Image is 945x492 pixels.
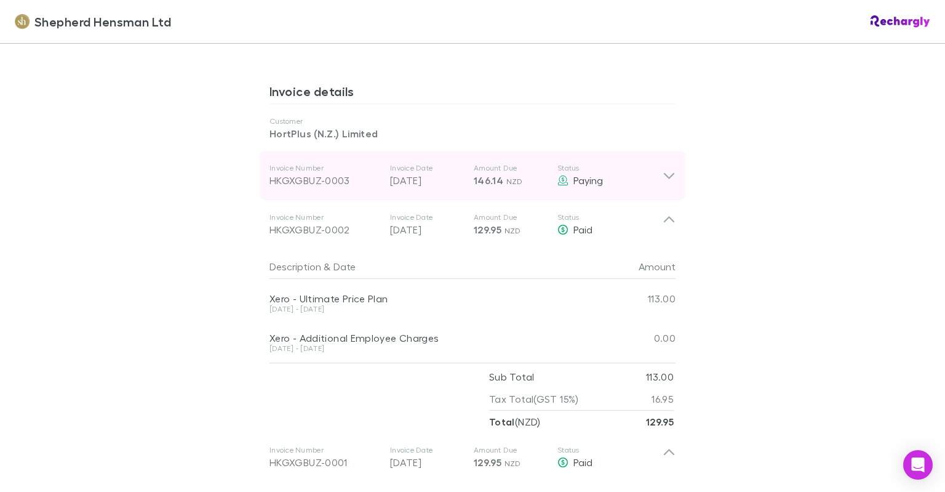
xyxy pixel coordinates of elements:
[15,14,30,29] img: Shepherd Hensman Ltd's Logo
[474,163,548,173] p: Amount Due
[646,366,674,388] p: 113.00
[903,450,933,480] div: Open Intercom Messenger
[269,222,380,237] div: HKGXGBUZ-0002
[34,12,171,31] span: Shepherd Hensman Ltd
[573,174,603,186] span: Paying
[390,163,464,173] p: Invoice Date
[260,200,685,249] div: Invoice NumberHKGXGBUZ-0002Invoice Date[DATE]Amount Due129.95 NZDStatusPaid
[489,411,541,433] p: ( NZD )
[646,416,674,428] strong: 129.95
[269,163,380,173] p: Invoice Number
[269,332,602,344] div: Xero - Additional Employee Charges
[474,445,548,455] p: Amount Due
[269,345,602,352] div: [DATE] - [DATE]
[489,366,534,388] p: Sub Total
[269,173,380,188] div: HKGXGBUZ-0003
[871,15,930,28] img: Rechargly Logo
[269,212,380,222] p: Invoice Number
[390,445,464,455] p: Invoice Date
[602,318,676,358] div: 0.00
[269,455,380,470] div: HKGXGBUZ-0001
[504,459,521,468] span: NZD
[474,456,501,469] span: 129.95
[489,388,579,410] p: Tax Total (GST 15%)
[390,212,464,222] p: Invoice Date
[489,416,515,428] strong: Total
[504,226,521,235] span: NZD
[652,388,674,410] p: 16.95
[390,222,464,237] p: [DATE]
[269,254,321,279] button: Description
[557,445,663,455] p: Status
[573,456,592,468] span: Paid
[474,212,548,222] p: Amount Due
[573,224,592,235] span: Paid
[269,116,676,126] p: Customer
[269,126,676,141] p: HortPlus (N.Z.) Limited
[260,151,685,200] div: Invoice NumberHKGXGBUZ-0003Invoice Date[DATE]Amount Due146.14 NZDStatusPaying
[390,455,464,470] p: [DATE]
[557,212,663,222] p: Status
[390,173,464,188] p: [DATE]
[269,305,602,313] div: [DATE] - [DATE]
[269,84,676,103] h3: Invoice details
[260,433,685,482] div: Invoice NumberHKGXGBUZ-0001Invoice Date[DATE]Amount Due129.95 NZDStatusPaid
[602,279,676,318] div: 113.00
[474,224,501,236] span: 129.95
[557,163,663,173] p: Status
[269,445,380,455] p: Invoice Number
[333,254,356,279] button: Date
[269,254,597,279] div: &
[506,177,523,186] span: NZD
[269,292,602,305] div: Xero - Ultimate Price Plan
[474,174,503,187] span: 146.14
